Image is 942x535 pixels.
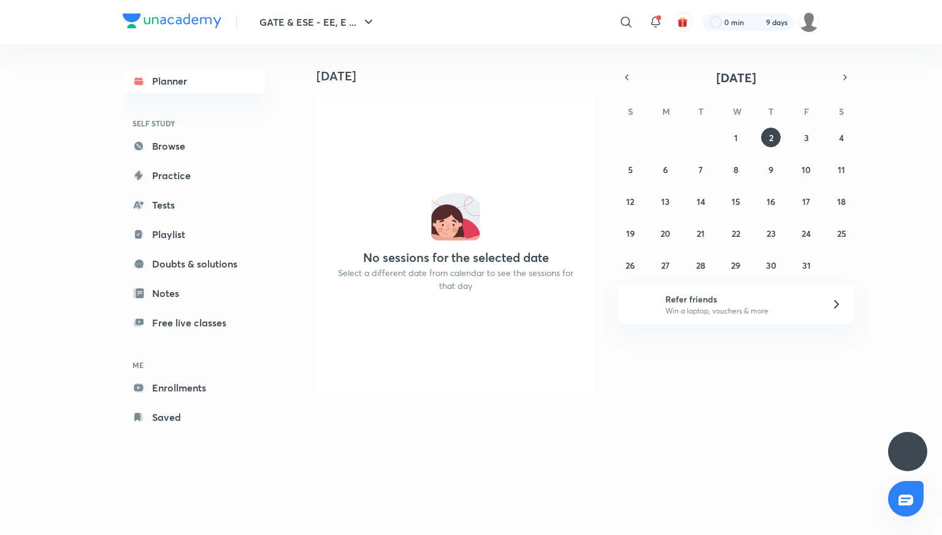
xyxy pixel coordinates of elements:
[123,355,265,375] h6: ME
[802,164,811,175] abbr: October 10, 2025
[767,228,776,239] abbr: October 23, 2025
[804,132,809,144] abbr: October 3, 2025
[732,228,740,239] abbr: October 22, 2025
[832,223,851,243] button: October 25, 2025
[797,160,816,179] button: October 10, 2025
[797,223,816,243] button: October 24, 2025
[726,128,746,147] button: October 1, 2025
[626,260,635,271] abbr: October 26, 2025
[656,223,675,243] button: October 20, 2025
[123,13,221,28] img: Company Logo
[665,306,816,317] p: Win a laptop, vouchers & more
[797,255,816,275] button: October 31, 2025
[665,293,816,306] h6: Refer friends
[123,134,265,158] a: Browse
[768,106,773,117] abbr: Thursday
[661,228,670,239] abbr: October 20, 2025
[316,69,605,83] h4: [DATE]
[769,132,773,144] abbr: October 2, 2025
[677,17,688,28] img: avatar
[716,69,756,86] span: [DATE]
[699,106,703,117] abbr: Tuesday
[626,196,634,207] abbr: October 12, 2025
[656,191,675,211] button: October 13, 2025
[761,128,781,147] button: October 2, 2025
[621,255,640,275] button: October 26, 2025
[123,281,265,306] a: Notes
[621,191,640,211] button: October 12, 2025
[691,223,711,243] button: October 21, 2025
[837,196,846,207] abbr: October 18, 2025
[734,132,738,144] abbr: October 1, 2025
[802,260,811,271] abbr: October 31, 2025
[761,255,781,275] button: October 30, 2025
[656,255,675,275] button: October 27, 2025
[661,196,670,207] abbr: October 13, 2025
[662,106,670,117] abbr: Monday
[900,444,915,459] img: ttu
[628,292,653,317] img: referral
[661,260,670,271] abbr: October 27, 2025
[696,260,705,271] abbr: October 28, 2025
[832,128,851,147] button: October 4, 2025
[733,164,738,175] abbr: October 8, 2025
[123,113,265,134] h6: SELF STUDY
[832,191,851,211] button: October 18, 2025
[797,128,816,147] button: October 3, 2025
[832,160,851,179] button: October 11, 2025
[621,223,640,243] button: October 19, 2025
[663,164,668,175] abbr: October 6, 2025
[726,255,746,275] button: October 29, 2025
[431,191,480,241] img: No events
[802,196,810,207] abbr: October 17, 2025
[761,160,781,179] button: October 9, 2025
[731,260,740,271] abbr: October 29, 2025
[798,12,819,33] img: Rahul KD
[628,164,633,175] abbr: October 5, 2025
[804,106,809,117] abbr: Friday
[726,160,746,179] button: October 8, 2025
[123,405,265,429] a: Saved
[252,10,383,34] button: GATE & ESE - EE, E ...
[691,255,711,275] button: October 28, 2025
[761,223,781,243] button: October 23, 2025
[733,106,741,117] abbr: Wednesday
[766,260,776,271] abbr: October 30, 2025
[839,132,844,144] abbr: October 4, 2025
[761,191,781,211] button: October 16, 2025
[123,13,221,31] a: Company Logo
[673,12,692,32] button: avatar
[635,69,837,86] button: [DATE]
[123,193,265,217] a: Tests
[837,228,846,239] abbr: October 25, 2025
[626,228,635,239] abbr: October 19, 2025
[802,228,811,239] abbr: October 24, 2025
[621,160,640,179] button: October 5, 2025
[732,196,740,207] abbr: October 15, 2025
[628,106,633,117] abbr: Sunday
[797,191,816,211] button: October 17, 2025
[656,160,675,179] button: October 6, 2025
[838,164,845,175] abbr: October 11, 2025
[751,16,764,28] img: streak
[726,223,746,243] button: October 22, 2025
[691,191,711,211] button: October 14, 2025
[331,266,580,292] p: Select a different date from calendar to see the sessions for that day
[123,163,265,188] a: Practice
[123,252,265,276] a: Doubts & solutions
[699,164,703,175] abbr: October 7, 2025
[123,375,265,400] a: Enrollments
[697,228,705,239] abbr: October 21, 2025
[123,310,265,335] a: Free live classes
[123,69,265,93] a: Planner
[767,196,775,207] abbr: October 16, 2025
[726,191,746,211] button: October 15, 2025
[839,106,844,117] abbr: Saturday
[363,250,549,265] h4: No sessions for the selected date
[768,164,773,175] abbr: October 9, 2025
[123,222,265,247] a: Playlist
[691,160,711,179] button: October 7, 2025
[697,196,705,207] abbr: October 14, 2025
